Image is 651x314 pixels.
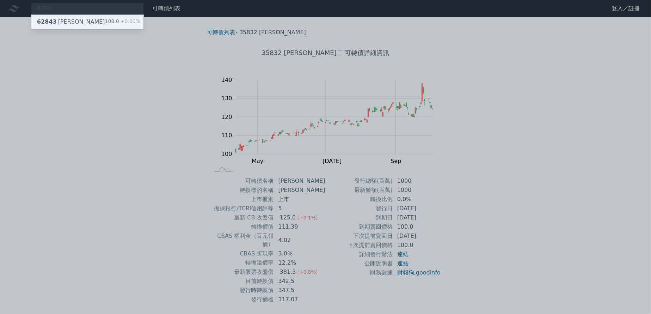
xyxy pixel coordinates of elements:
a: 62843[PERSON_NAME] 108.0+0.00% [31,15,143,29]
span: 62843 [37,18,57,25]
div: [PERSON_NAME] [37,18,105,26]
div: 108.0 [105,18,140,26]
span: +0.00% [119,18,140,24]
iframe: Chat Widget [616,280,651,314]
div: 聊天小工具 [616,280,651,314]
